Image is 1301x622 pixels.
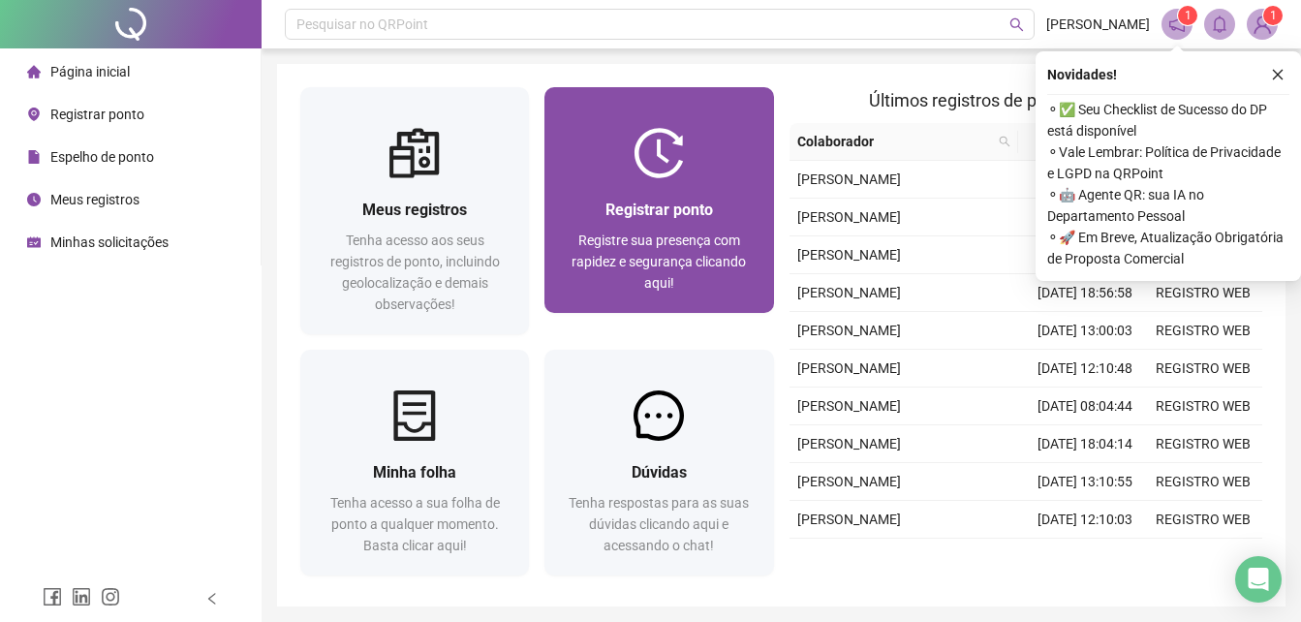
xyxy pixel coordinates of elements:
[27,235,41,249] span: schedule
[995,127,1014,156] span: search
[1178,6,1197,25] sup: 1
[50,234,169,250] span: Minhas solicitações
[1185,9,1192,22] span: 1
[1018,123,1132,161] th: Data/Hora
[1144,312,1262,350] td: REGISTRO WEB
[1026,199,1144,236] td: [DATE] 12:02:10
[797,171,901,187] span: [PERSON_NAME]
[1144,350,1262,388] td: REGISTRO WEB
[27,150,41,164] span: file
[1026,274,1144,312] td: [DATE] 18:56:58
[300,87,529,334] a: Meus registrosTenha acesso aos seus registros de ponto, incluindo geolocalização e demais observa...
[50,64,130,79] span: Página inicial
[797,131,992,152] span: Colaborador
[1271,68,1285,81] span: close
[1026,131,1109,152] span: Data/Hora
[1263,6,1283,25] sup: Atualize o seu contato no menu Meus Dados
[300,350,529,575] a: Minha folhaTenha acesso a sua folha de ponto a qualquer momento. Basta clicar aqui!
[1248,10,1277,39] img: 94119
[797,247,901,263] span: [PERSON_NAME]
[797,360,901,376] span: [PERSON_NAME]
[572,233,746,291] span: Registre sua presença com rapidez e segurança clicando aqui!
[330,495,500,553] span: Tenha acesso a sua folha de ponto a qualquer momento. Basta clicar aqui!
[1026,312,1144,350] td: [DATE] 13:00:03
[50,107,144,122] span: Registrar ponto
[1047,141,1289,184] span: ⚬ Vale Lembrar: Política de Privacidade e LGPD na QRPoint
[544,350,773,575] a: DúvidasTenha respostas para as suas dúvidas clicando aqui e acessando o chat!
[999,136,1010,147] span: search
[1144,425,1262,463] td: REGISTRO WEB
[569,495,749,553] span: Tenha respostas para as suas dúvidas clicando aqui e acessando o chat!
[362,201,467,219] span: Meus registros
[1144,539,1262,576] td: REGISTRO WEB
[1026,463,1144,501] td: [DATE] 13:10:55
[27,108,41,121] span: environment
[1047,227,1289,269] span: ⚬ 🚀 Em Breve, Atualização Obrigatória de Proposta Comercial
[1026,161,1144,199] td: [DATE] 13:05:41
[605,201,713,219] span: Registrar ponto
[72,587,91,606] span: linkedin
[50,149,154,165] span: Espelho de ponto
[1211,16,1228,33] span: bell
[373,463,456,482] span: Minha folha
[27,65,41,78] span: home
[1144,501,1262,539] td: REGISTRO WEB
[330,233,500,312] span: Tenha acesso aos seus registros de ponto, incluindo geolocalização e demais observações!
[1009,17,1024,32] span: search
[50,192,139,207] span: Meus registros
[797,512,901,527] span: [PERSON_NAME]
[1026,350,1144,388] td: [DATE] 12:10:48
[1270,9,1277,22] span: 1
[544,87,773,313] a: Registrar pontoRegistre sua presença com rapidez e segurança clicando aqui!
[869,90,1182,110] span: Últimos registros de ponto sincronizados
[1047,184,1289,227] span: ⚬ 🤖 Agente QR: sua IA no Departamento Pessoal
[1144,388,1262,425] td: REGISTRO WEB
[1026,388,1144,425] td: [DATE] 08:04:44
[1046,14,1150,35] span: [PERSON_NAME]
[1047,99,1289,141] span: ⚬ ✅ Seu Checklist de Sucesso do DP está disponível
[632,463,687,482] span: Dúvidas
[1026,539,1144,576] td: [DATE] 07:58:19
[101,587,120,606] span: instagram
[1047,64,1117,85] span: Novidades !
[1144,274,1262,312] td: REGISTRO WEB
[1168,16,1186,33] span: notification
[1026,236,1144,274] td: [DATE] 08:09:47
[797,323,901,338] span: [PERSON_NAME]
[27,193,41,206] span: clock-circle
[797,474,901,489] span: [PERSON_NAME]
[797,436,901,451] span: [PERSON_NAME]
[797,398,901,414] span: [PERSON_NAME]
[797,285,901,300] span: [PERSON_NAME]
[1026,425,1144,463] td: [DATE] 18:04:14
[43,587,62,606] span: facebook
[1026,501,1144,539] td: [DATE] 12:10:03
[797,209,901,225] span: [PERSON_NAME]
[205,592,219,606] span: left
[1144,463,1262,501] td: REGISTRO WEB
[1235,556,1282,603] div: Open Intercom Messenger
